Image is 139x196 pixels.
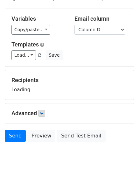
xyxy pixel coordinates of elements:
[27,130,55,142] a: Preview
[107,165,139,196] iframe: Chat Widget
[11,15,65,22] h5: Variables
[11,41,39,48] a: Templates
[46,50,62,60] button: Save
[11,77,128,84] h5: Recipients
[57,130,105,142] a: Send Test Email
[11,25,50,35] a: Copy/paste...
[11,50,36,60] a: Load...
[5,130,26,142] a: Send
[11,110,128,117] h5: Advanced
[11,77,128,93] div: Loading...
[74,15,128,22] h5: Email column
